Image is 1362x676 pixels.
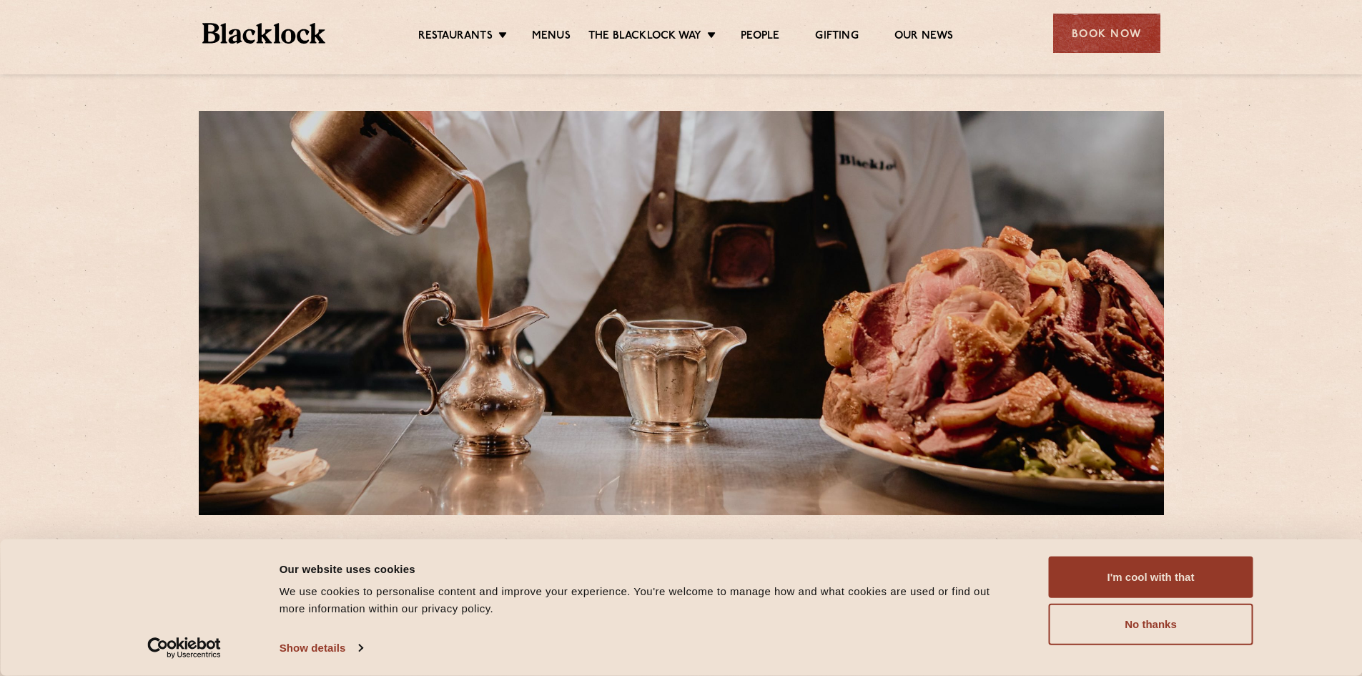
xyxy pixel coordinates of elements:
[280,637,362,659] a: Show details
[280,583,1017,617] div: We use cookies to personalise content and improve your experience. You're welcome to manage how a...
[1049,604,1253,645] button: No thanks
[741,29,779,45] a: People
[588,29,701,45] a: The Blacklock Way
[418,29,493,45] a: Restaurants
[815,29,858,45] a: Gifting
[1053,14,1160,53] div: Book Now
[202,23,326,44] img: BL_Textured_Logo-footer-cropped.svg
[122,637,247,659] a: Usercentrics Cookiebot - opens in a new window
[1049,557,1253,598] button: I'm cool with that
[532,29,571,45] a: Menus
[894,29,954,45] a: Our News
[280,560,1017,577] div: Our website uses cookies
